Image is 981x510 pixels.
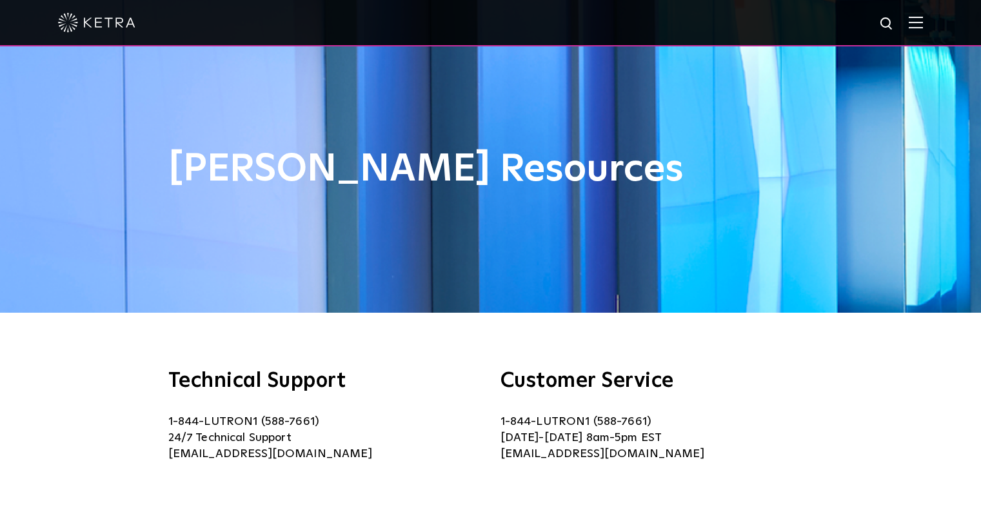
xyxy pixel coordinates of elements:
[168,371,481,391] h3: Technical Support
[168,448,372,460] a: [EMAIL_ADDRESS][DOMAIN_NAME]
[500,371,813,391] h3: Customer Service
[909,16,923,28] img: Hamburger%20Nav.svg
[168,414,481,462] p: 1-844-LUTRON1 (588-7661) 24/7 Technical Support
[500,414,813,462] p: 1-844-LUTRON1 (588-7661) [DATE]-[DATE] 8am-5pm EST [EMAIL_ADDRESS][DOMAIN_NAME]
[879,16,895,32] img: search icon
[168,148,813,191] h1: [PERSON_NAME] Resources
[58,13,135,32] img: ketra-logo-2019-white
